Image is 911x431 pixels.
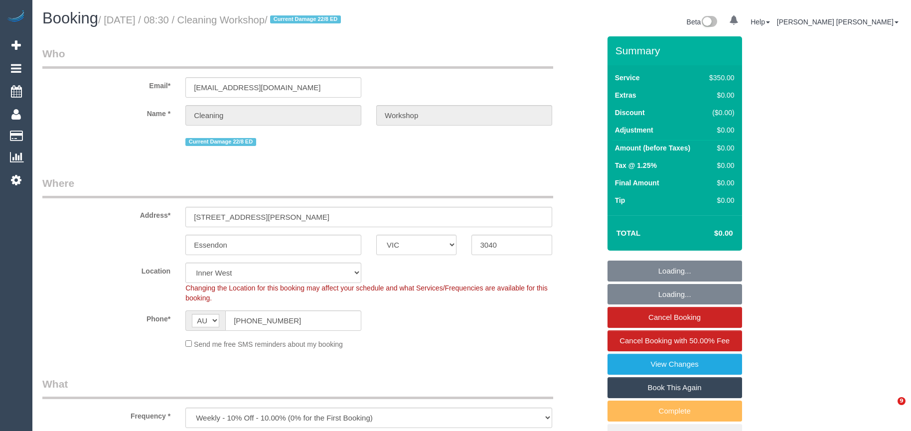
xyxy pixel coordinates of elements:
span: Cancel Booking with 50.00% Fee [619,336,730,345]
div: $0.00 [705,125,734,135]
strong: Total [616,229,641,237]
a: View Changes [607,354,742,375]
label: Extras [615,90,636,100]
input: Phone* [225,310,361,331]
span: Changing the Location for this booking may affect your schedule and what Services/Frequencies are... [185,284,548,302]
label: Discount [615,108,645,118]
div: ($0.00) [705,108,734,118]
iframe: Intercom live chat [877,397,901,421]
label: Service [615,73,640,83]
a: Cancel Booking with 50.00% Fee [607,330,742,351]
label: Amount (before Taxes) [615,143,690,153]
img: Automaid Logo [6,10,26,24]
input: Suburb* [185,235,361,255]
div: $350.00 [705,73,734,83]
span: 9 [898,397,906,405]
label: Address* [35,207,178,220]
input: Post Code* [471,235,552,255]
div: $0.00 [705,143,734,153]
span: Current Damage 22/8 ED [270,15,341,23]
a: Help [751,18,770,26]
img: New interface [701,16,717,29]
div: $0.00 [705,195,734,205]
label: Adjustment [615,125,653,135]
input: Email* [185,77,361,98]
iframe: Intercom notifications message [712,329,911,404]
label: Final Amount [615,178,659,188]
label: Phone* [35,310,178,324]
legend: Where [42,176,553,198]
span: Booking [42,9,98,27]
legend: Who [42,46,553,69]
label: Location [35,263,178,276]
input: Last Name* [376,105,552,126]
a: Cancel Booking [607,307,742,328]
label: Tax @ 1.25% [615,160,657,170]
span: Current Damage 22/8 ED [185,138,256,146]
small: / [DATE] / 08:30 / Cleaning Workshop [98,14,344,25]
a: Book This Again [607,377,742,398]
h4: $0.00 [684,229,733,238]
input: First Name* [185,105,361,126]
label: Frequency * [35,408,178,421]
a: [PERSON_NAME] [PERSON_NAME] [777,18,899,26]
legend: What [42,377,553,399]
span: / [265,14,344,25]
div: $0.00 [705,160,734,170]
div: $0.00 [705,178,734,188]
label: Email* [35,77,178,91]
label: Tip [615,195,625,205]
div: $0.00 [705,90,734,100]
a: Beta [687,18,718,26]
label: Name * [35,105,178,119]
span: Send me free SMS reminders about my booking [194,340,343,348]
h3: Summary [615,45,737,56]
